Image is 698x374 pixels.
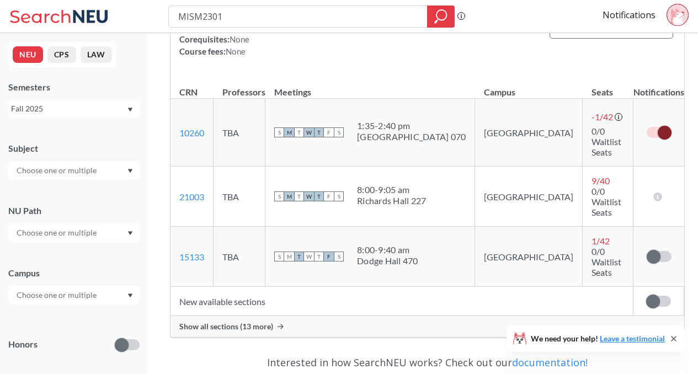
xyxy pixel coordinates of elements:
span: T [294,191,304,201]
div: Dodge Hall 470 [357,255,418,266]
span: S [274,191,284,201]
span: S [334,252,344,261]
span: 1 / 42 [592,236,610,246]
div: Richards Hall 227 [357,195,426,206]
div: magnifying glass [427,6,455,28]
span: M [284,191,294,201]
span: Show all sections (13 more) [179,322,273,332]
span: T [314,191,324,201]
span: 0/0 Waitlist Seats [592,246,621,277]
input: Class, professor, course number, "phrase" [177,7,419,26]
div: Subject [8,142,140,154]
span: W [304,252,314,261]
span: 0/0 Waitlist Seats [592,186,621,217]
span: F [324,191,334,201]
div: Dropdown arrow [8,286,140,304]
a: 15133 [179,252,204,262]
div: Dropdown arrow [8,161,140,180]
span: None [230,34,249,44]
div: Fall 2025Dropdown arrow [8,100,140,117]
th: Professors [214,75,265,99]
input: Choose one or multiple [11,164,104,177]
div: Campus [8,267,140,279]
div: Fall 2025 [11,103,126,115]
span: 0/0 Waitlist Seats [592,126,621,157]
a: Leave a testimonial [600,334,665,343]
td: [GEOGRAPHIC_DATA] [475,167,583,227]
button: LAW [81,46,112,63]
span: W [304,191,314,201]
a: documentation! [512,356,588,369]
svg: Dropdown arrow [127,231,133,236]
svg: Dropdown arrow [127,108,133,112]
span: M [284,127,294,137]
td: [GEOGRAPHIC_DATA] [475,99,583,167]
div: Show all sections (13 more) [170,316,684,337]
span: T [294,127,304,137]
div: Semesters [8,81,140,93]
td: [GEOGRAPHIC_DATA] [475,227,583,287]
span: M [284,252,294,261]
span: We need your help! [531,335,665,343]
p: Honors [8,338,38,351]
input: Choose one or multiple [11,226,104,239]
div: 1:35 - 2:40 pm [357,120,466,131]
span: None [226,46,246,56]
a: Notifications [603,9,656,21]
span: S [334,127,344,137]
span: S [274,252,284,261]
svg: Dropdown arrow [127,293,133,298]
span: S [274,127,284,137]
th: Notifications [633,75,684,99]
th: Seats [583,75,633,99]
td: TBA [214,167,265,227]
span: W [304,127,314,137]
input: Choose one or multiple [11,288,104,302]
span: F [324,127,334,137]
div: 8:00 - 9:40 am [357,244,418,255]
span: 9 / 40 [592,175,610,186]
button: NEU [13,46,43,63]
button: CPS [47,46,76,63]
a: 10260 [179,127,204,138]
span: S [334,191,344,201]
svg: Dropdown arrow [127,169,133,173]
th: Campus [475,75,583,99]
div: 8:00 - 9:05 am [357,184,426,195]
th: Meetings [265,75,475,99]
div: NUPaths: Prerequisites: Corequisites: Course fees: [179,9,371,57]
span: T [314,252,324,261]
svg: magnifying glass [434,9,447,24]
td: TBA [214,227,265,287]
td: New available sections [170,287,633,316]
span: T [314,127,324,137]
a: 21003 [179,191,204,202]
span: -1 / 42 [592,111,613,122]
span: F [324,252,334,261]
div: NU Path [8,205,140,217]
div: Dropdown arrow [8,223,140,242]
td: TBA [214,99,265,167]
span: T [294,252,304,261]
div: [GEOGRAPHIC_DATA] 070 [357,131,466,142]
div: CRN [179,86,198,98]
